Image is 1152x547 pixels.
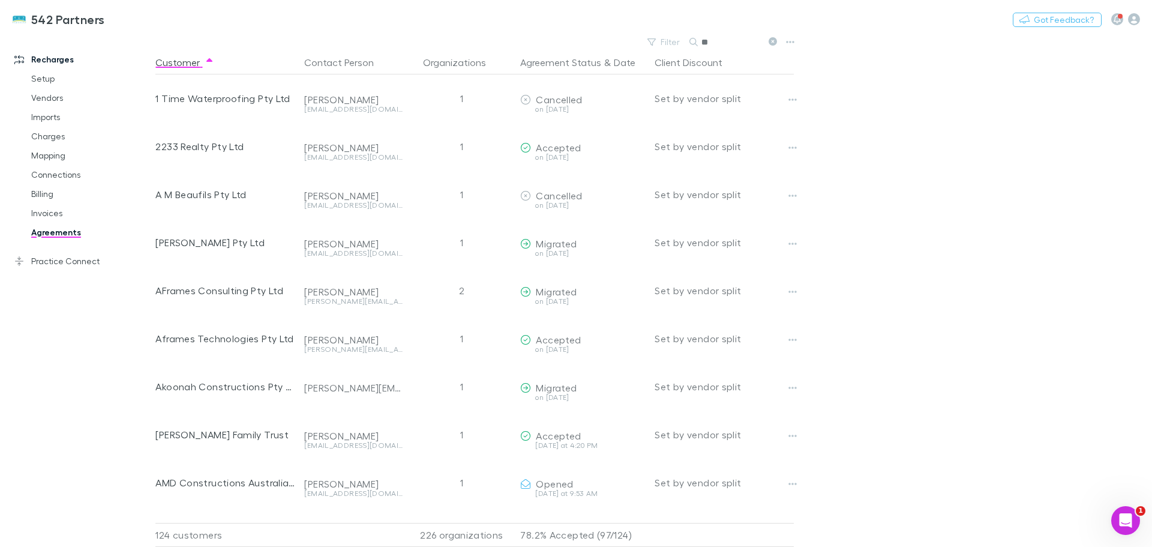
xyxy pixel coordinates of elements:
[520,250,645,257] div: on [DATE]
[155,315,295,363] div: Aframes Technologies Pty Ltd
[2,252,162,271] a: Practice Connect
[304,298,403,305] div: [PERSON_NAME][EMAIL_ADDRESS][DOMAIN_NAME]
[19,146,162,165] a: Mapping
[407,315,515,363] div: 1
[655,411,794,459] div: Set by vendor split
[536,430,581,441] span: Accepted
[19,165,162,184] a: Connections
[655,171,794,219] div: Set by vendor split
[304,490,403,497] div: [EMAIL_ADDRESS][DOMAIN_NAME]
[655,122,794,171] div: Set by vendor split
[536,478,573,489] span: Opened
[614,50,635,74] button: Date
[407,411,515,459] div: 1
[520,106,645,113] div: on [DATE]
[304,442,403,449] div: [EMAIL_ADDRESS][DOMAIN_NAME]
[19,127,162,146] a: Charges
[1111,506,1140,535] iframe: Intercom live chat
[520,50,601,74] button: Agreement Status
[12,12,26,26] img: 542 Partners's Logo
[520,490,645,497] div: [DATE] at 9:53 AM
[31,12,105,26] h3: 542 Partners
[304,154,403,161] div: [EMAIL_ADDRESS][DOMAIN_NAME]
[407,523,515,547] div: 226 organizations
[155,523,299,547] div: 124 customers
[520,202,645,209] div: on [DATE]
[19,88,162,107] a: Vendors
[1136,506,1145,516] span: 1
[423,50,500,74] button: Organizations
[304,142,403,154] div: [PERSON_NAME]
[520,524,645,546] p: 78.2% Accepted (97/124)
[155,50,214,74] button: Customer
[304,286,403,298] div: [PERSON_NAME]
[19,223,162,242] a: Agreements
[155,171,295,219] div: A M Beaufils Pty Ltd
[536,334,581,345] span: Accepted
[520,298,645,305] div: on [DATE]
[536,382,577,393] span: Migrated
[407,267,515,315] div: 2
[304,190,403,202] div: [PERSON_NAME]
[304,478,403,490] div: [PERSON_NAME]
[304,50,388,74] button: Contact Person
[19,107,162,127] a: Imports
[655,363,794,411] div: Set by vendor split
[655,219,794,267] div: Set by vendor split
[304,346,403,353] div: [PERSON_NAME][EMAIL_ADDRESS][DOMAIN_NAME]
[407,219,515,267] div: 1
[655,74,794,122] div: Set by vendor split
[304,250,403,257] div: [EMAIL_ADDRESS][DOMAIN_NAME]
[1013,13,1102,27] button: Got Feedback?
[520,442,645,449] div: [DATE] at 4:20 PM
[2,50,162,69] a: Recharges
[304,202,403,209] div: [EMAIL_ADDRESS][DOMAIN_NAME]
[655,267,794,315] div: Set by vendor split
[407,122,515,171] div: 1
[19,204,162,223] a: Invoices
[407,363,515,411] div: 1
[155,122,295,171] div: 2233 Realty Pty Ltd
[655,50,737,74] button: Client Discount
[155,219,295,267] div: [PERSON_NAME] Pty Ltd
[641,35,687,49] button: Filter
[407,459,515,507] div: 1
[304,430,403,442] div: [PERSON_NAME]
[655,315,794,363] div: Set by vendor split
[304,106,403,113] div: [EMAIL_ADDRESS][DOMAIN_NAME]
[19,69,162,88] a: Setup
[536,190,582,201] span: Cancelled
[536,142,581,153] span: Accepted
[536,94,582,105] span: Cancelled
[304,334,403,346] div: [PERSON_NAME]
[5,5,112,34] a: 542 Partners
[304,238,403,250] div: [PERSON_NAME]
[520,394,645,401] div: on [DATE]
[536,286,577,297] span: Migrated
[407,74,515,122] div: 1
[155,267,295,315] div: AFrames Consulting Pty Ltd
[407,171,515,219] div: 1
[304,382,403,394] div: [PERSON_NAME][EMAIL_ADDRESS][DOMAIN_NAME]
[155,74,295,122] div: 1 Time Waterproofing Pty Ltd
[520,154,645,161] div: on [DATE]
[155,459,295,507] div: AMD Constructions Australia Pty Ltd
[155,363,295,411] div: Akoonah Constructions Pty Ltd
[304,94,403,106] div: [PERSON_NAME]
[520,50,645,74] div: &
[536,238,577,249] span: Migrated
[19,184,162,204] a: Billing
[520,346,645,353] div: on [DATE]
[155,411,295,459] div: [PERSON_NAME] Family Trust
[655,459,794,507] div: Set by vendor split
